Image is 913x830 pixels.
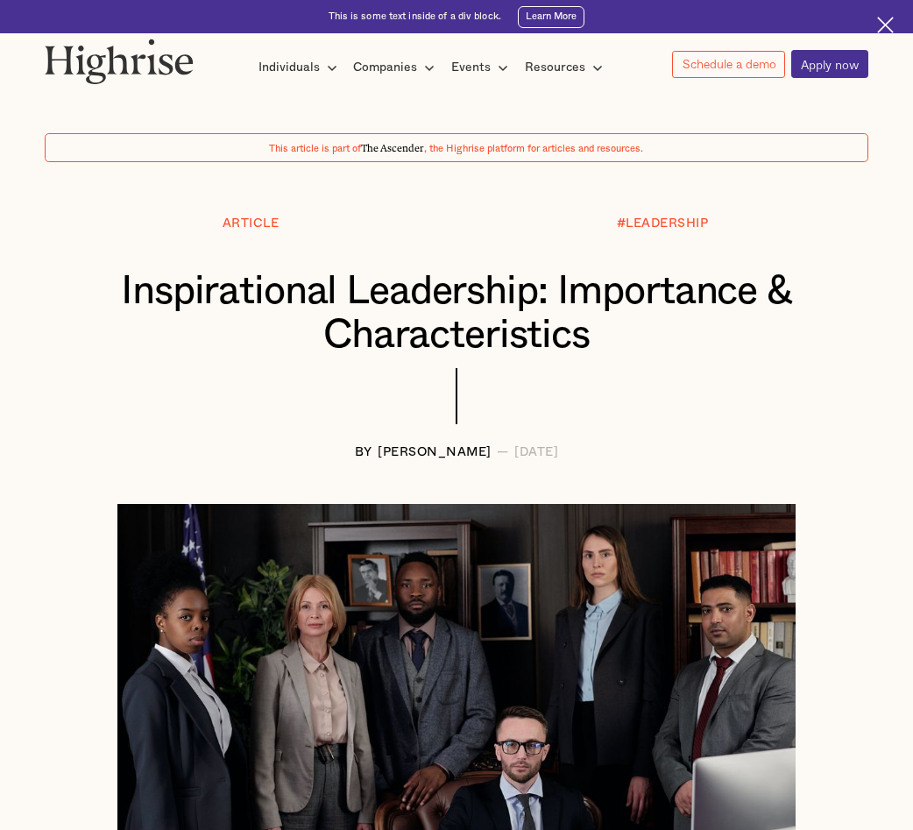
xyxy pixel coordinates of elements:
[791,50,868,78] a: Apply now
[223,217,280,231] div: Article
[355,446,372,460] div: BY
[269,144,361,153] span: This article is part of
[525,57,585,78] div: Resources
[361,140,424,152] span: The Ascender
[451,57,513,78] div: Events
[672,51,785,78] a: Schedule a demo
[451,57,491,78] div: Events
[424,144,643,153] span: , the Highrise platform for articles and resources.
[258,57,343,78] div: Individuals
[45,39,194,83] img: Highrise logo
[877,17,894,33] img: Cross icon
[258,57,320,78] div: Individuals
[514,446,558,460] div: [DATE]
[617,217,709,231] div: #LEADERSHIP
[353,57,440,78] div: Companies
[525,57,608,78] div: Resources
[80,270,832,357] h1: Inspirational Leadership: Importance & Characteristics
[329,10,501,23] div: This is some text inside of a div block.
[353,57,417,78] div: Companies
[378,446,492,460] div: [PERSON_NAME]
[518,6,585,28] a: Learn More
[497,446,509,460] div: —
